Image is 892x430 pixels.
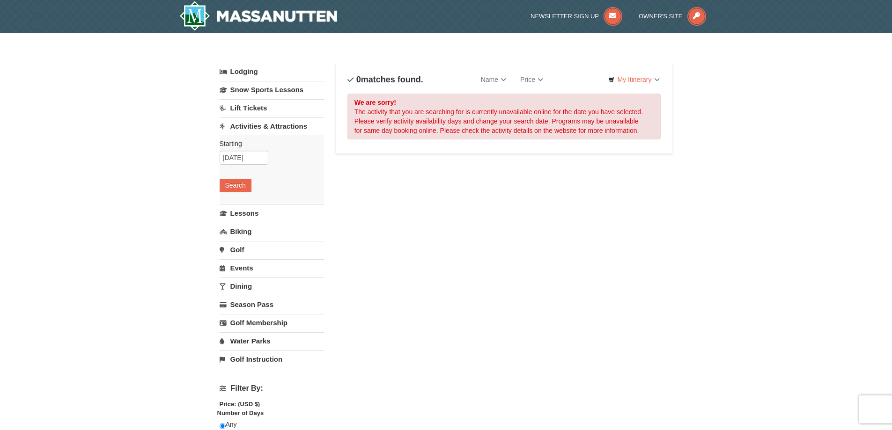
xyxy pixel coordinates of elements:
[220,350,324,368] a: Golf Instruction
[220,384,324,393] h4: Filter By:
[220,139,317,148] label: Starting
[354,99,396,106] strong: We are sorry!
[220,332,324,350] a: Water Parks
[347,94,661,139] div: The activity that you are searching for is currently unavailable online for the date you have sel...
[531,13,622,20] a: Newsletter Sign Up
[513,70,550,89] a: Price
[220,223,324,240] a: Biking
[220,179,251,192] button: Search
[531,13,599,20] span: Newsletter Sign Up
[220,401,260,408] strong: Price: (USD $)
[220,314,324,331] a: Golf Membership
[220,63,324,80] a: Lodging
[220,204,324,222] a: Lessons
[220,259,324,277] a: Events
[220,117,324,135] a: Activities & Attractions
[220,277,324,295] a: Dining
[217,409,264,416] strong: Number of Days
[639,13,706,20] a: Owner's Site
[179,1,338,31] img: Massanutten Resort Logo
[602,73,665,87] a: My Itinerary
[474,70,513,89] a: Name
[639,13,683,20] span: Owner's Site
[179,1,338,31] a: Massanutten Resort
[220,296,324,313] a: Season Pass
[220,99,324,117] a: Lift Tickets
[220,81,324,98] a: Snow Sports Lessons
[220,241,324,258] a: Golf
